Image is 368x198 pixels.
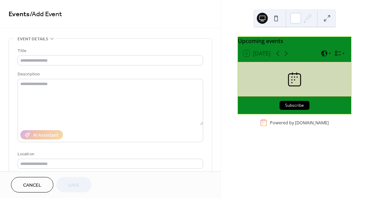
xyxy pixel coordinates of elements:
[9,8,30,21] a: Events
[280,101,309,110] button: Subscribe
[18,71,202,78] div: Description
[270,120,329,126] div: Powered by
[23,182,41,189] span: Cancel
[30,8,62,21] span: / Add Event
[18,150,202,158] div: Location
[18,47,202,54] div: Title
[11,177,53,192] button: Cancel
[295,120,329,126] a: [DOMAIN_NAME]
[18,35,48,43] span: Event details
[238,37,351,45] div: Upcoming events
